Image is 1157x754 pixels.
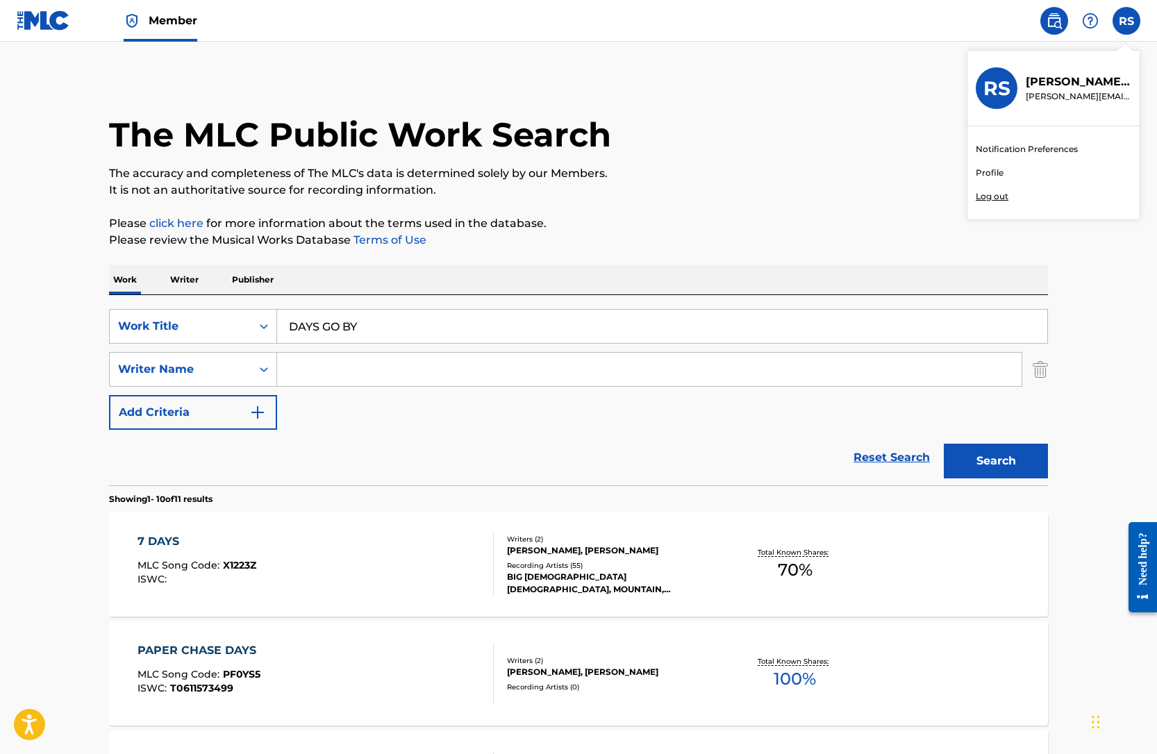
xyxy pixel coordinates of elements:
span: ISWC : [138,573,170,585]
a: Reset Search [847,442,937,473]
div: Writer Name [118,361,243,378]
form: Search Form [109,309,1048,485]
img: help [1082,12,1099,29]
a: 7 DAYSMLC Song Code:X1223ZISWC:Writers (2)[PERSON_NAME], [PERSON_NAME]Recording Artists (55)BIG [... [109,512,1048,617]
img: Top Rightsholder [124,12,140,29]
p: Total Known Shares: [758,547,832,558]
div: [PERSON_NAME], [PERSON_NAME] [507,544,717,557]
a: click here [149,217,203,230]
div: 7 DAYS [138,533,256,550]
span: X1223Z [223,559,256,571]
a: Profile [976,167,1004,179]
iframe: Resource Center [1118,508,1157,626]
iframe: Chat Widget [1088,687,1157,754]
div: [PERSON_NAME], [PERSON_NAME] [507,666,717,678]
div: BIG [DEMOGRAPHIC_DATA] [DEMOGRAPHIC_DATA], MOUNTAIN, [PERSON_NAME], BIG WILL & THE BLUESMEN, BIG ... [507,571,717,596]
span: MLC Song Code : [138,668,223,680]
p: Showing 1 - 10 of 11 results [109,493,213,505]
span: PF0YS5 [223,668,260,680]
img: search [1046,12,1063,29]
button: Search [944,444,1048,478]
div: Writers ( 2 ) [507,534,717,544]
a: PAPER CHASE DAYSMLC Song Code:PF0YS5ISWC:T0611573499Writers (2)[PERSON_NAME], [PERSON_NAME]Record... [109,621,1048,726]
span: ISWC : [138,682,170,694]
p: Publisher [228,265,278,294]
p: Ryan Stewart [1026,74,1131,90]
div: Recording Artists ( 55 ) [507,560,717,571]
a: Public Search [1040,7,1068,35]
div: Help [1076,7,1104,35]
p: Please for more information about the terms used in the database. [109,215,1048,232]
button: Add Criteria [109,395,277,430]
span: 100 % [774,667,816,692]
img: 9d2ae6d4665cec9f34b9.svg [249,404,266,421]
p: Log out [976,190,1008,203]
img: Delete Criterion [1033,352,1048,387]
p: The accuracy and completeness of The MLC's data is determined solely by our Members. [109,165,1048,182]
span: T0611573499 [170,682,233,694]
p: Writer [166,265,203,294]
p: Work [109,265,141,294]
div: Recording Artists ( 0 ) [507,682,717,692]
p: ryan@ryanstewartmusic.com [1026,90,1131,103]
div: PAPER CHASE DAYS [138,642,263,659]
div: Drag [1092,701,1100,743]
div: User Menu [1113,7,1140,35]
p: It is not an authoritative source for recording information. [109,182,1048,199]
div: Work Title [118,318,243,335]
span: 70 % [778,558,813,583]
img: MLC Logo [17,10,70,31]
p: Please review the Musical Works Database [109,232,1048,249]
div: Writers ( 2 ) [507,655,717,666]
span: MLC Song Code : [138,559,223,571]
a: Notification Preferences [976,143,1078,156]
h1: The MLC Public Work Search [109,114,611,156]
h3: RS [983,76,1010,101]
p: Total Known Shares: [758,656,832,667]
a: Terms of Use [351,233,426,246]
span: Member [149,12,197,28]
